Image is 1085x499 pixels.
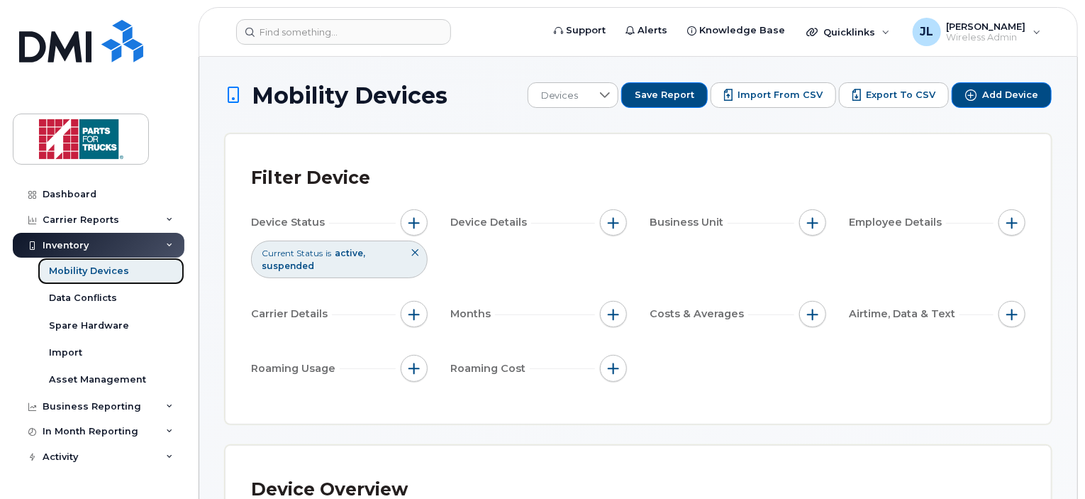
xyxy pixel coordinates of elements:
button: Export to CSV [839,82,949,108]
span: Device Status [251,215,329,230]
span: Carrier Details [251,307,332,322]
span: Import from CSV [738,89,823,102]
button: Add Device [952,82,1052,108]
span: Roaming Usage [251,361,340,376]
span: Device Details [450,215,531,230]
span: Roaming Cost [450,361,530,376]
span: Export to CSV [866,89,935,102]
span: is [325,247,331,259]
button: Import from CSV [711,82,836,108]
span: Devices [528,83,591,109]
span: Employee Details [849,215,946,230]
span: Add Device [982,89,1038,102]
span: Costs & Averages [650,307,748,322]
div: Filter Device [251,160,370,197]
button: Save Report [621,82,708,108]
span: Mobility Devices [252,83,447,108]
span: Months [450,307,495,322]
span: suspended [262,261,314,271]
span: Airtime, Data & Text [849,307,959,322]
span: Business Unit [650,215,728,230]
span: Save Report [635,89,694,102]
span: active [335,248,365,258]
span: Current Status [262,247,323,259]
